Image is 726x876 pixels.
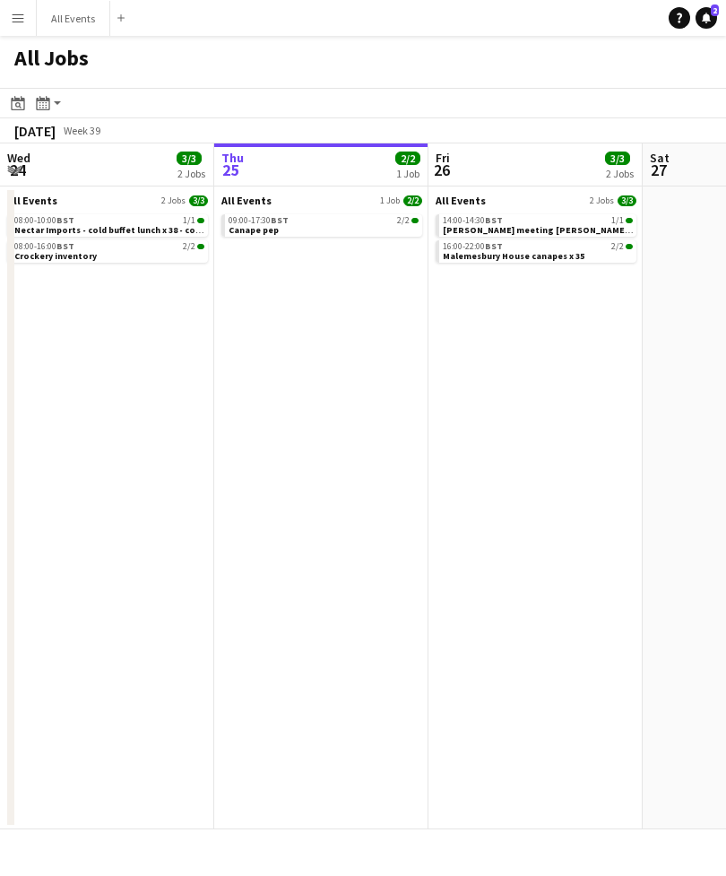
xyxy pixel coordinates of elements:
a: 2 [696,7,717,29]
span: 3/3 [605,152,630,165]
a: All Events2 Jobs3/3 [7,194,208,207]
span: BST [56,240,74,252]
span: Thu [221,150,244,166]
span: 2/2 [183,242,195,251]
span: 1/1 [626,218,633,223]
span: BST [271,214,289,226]
a: All Events2 Jobs3/3 [436,194,636,207]
span: Malemesbury House canapes x 35 [443,250,584,262]
span: Wed [7,150,30,166]
div: 2 Jobs [606,167,634,180]
span: 2/2 [626,244,633,249]
span: BST [56,214,74,226]
span: 2 Jobs [590,195,614,206]
span: 2 [711,4,719,16]
a: 08:00-16:00BST2/2Crockery inventory [14,240,204,261]
span: 08:00-10:00 [14,216,74,225]
span: 09:00-17:30 [229,216,289,225]
span: BST [485,240,503,252]
span: 2/2 [411,218,419,223]
span: 2 Jobs [161,195,186,206]
a: 14:00-14:30BST1/1[PERSON_NAME] meeting [PERSON_NAME] 2pm [443,214,633,235]
span: All Events [221,194,272,207]
span: 27 [647,160,670,180]
span: 2/2 [611,242,624,251]
span: 08:00-16:00 [14,242,74,251]
span: All Events [7,194,57,207]
span: 2/2 [395,152,420,165]
span: 25 [219,160,244,180]
span: 16:00-22:00 [443,242,503,251]
div: All Events2 Jobs3/308:00-10:00BST1/1Nectar Imports - cold buffet lunch x 38 - collection from uni... [7,194,208,266]
span: 1/1 [611,216,624,225]
span: 2/2 [197,244,204,249]
span: BST [485,214,503,226]
div: [DATE] [14,122,56,140]
span: 1/1 [183,216,195,225]
span: 2/2 [403,195,422,206]
a: 09:00-17:30BST2/2Canape pep [229,214,419,235]
span: 2/2 [397,216,410,225]
span: 3/3 [189,195,208,206]
span: Fri [436,150,450,166]
span: 14:00-14:30 [443,216,503,225]
button: All Events [37,1,110,36]
span: All Events [436,194,486,207]
span: 1 Job [380,195,400,206]
span: Sat [650,150,670,166]
a: 08:00-10:00BST1/1Nectar Imports - cold buffet lunch x 38 - collection from unit 10am [14,214,204,235]
span: 1/1 [197,218,204,223]
span: 3/3 [618,195,636,206]
div: 1 Job [396,167,419,180]
span: 24 [4,160,30,180]
span: Bonnie meeting Rory 2pm [443,224,647,236]
span: Crockery inventory [14,250,97,262]
a: 16:00-22:00BST2/2Malemesbury House canapes x 35 [443,240,633,261]
div: All Events1 Job2/209:00-17:30BST2/2Canape pep [221,194,422,240]
span: Week 39 [59,124,104,137]
a: All Events1 Job2/2 [221,194,422,207]
span: Canape pep [229,224,279,236]
span: 26 [433,160,450,180]
div: 2 Jobs [177,167,205,180]
span: 3/3 [177,152,202,165]
span: Nectar Imports - cold buffet lunch x 38 - collection from unit 10am [14,224,298,236]
div: All Events2 Jobs3/314:00-14:30BST1/1[PERSON_NAME] meeting [PERSON_NAME] 2pm16:00-22:00BST2/2Malem... [436,194,636,266]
